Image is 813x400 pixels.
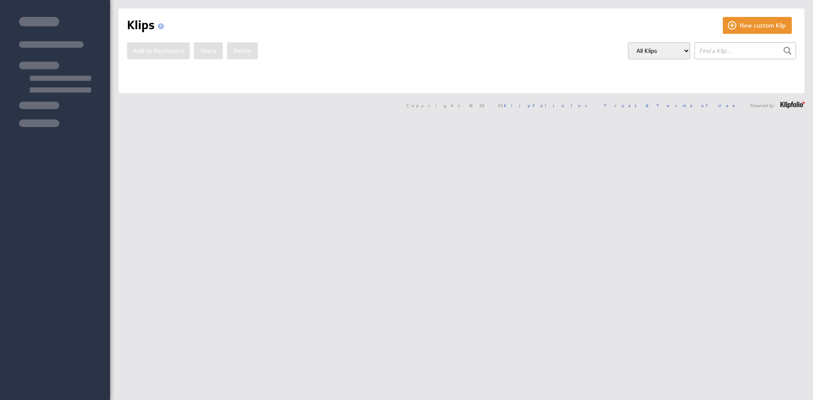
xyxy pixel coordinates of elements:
span: Copyright © 2025 [406,103,595,108]
img: logo-footer.png [780,102,805,108]
button: New custom Klip [723,17,792,34]
h1: Klips [127,17,167,34]
button: Add to Dashboard [127,42,190,59]
button: Share [194,42,223,59]
input: Find a Klip... [694,42,796,59]
a: Trust & Terms of Use [604,102,741,108]
span: Powered by [750,103,774,108]
button: Delete [227,42,258,59]
a: Klipfolio Inc. [504,102,595,108]
img: skeleton-sidenav.svg [19,17,91,127]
